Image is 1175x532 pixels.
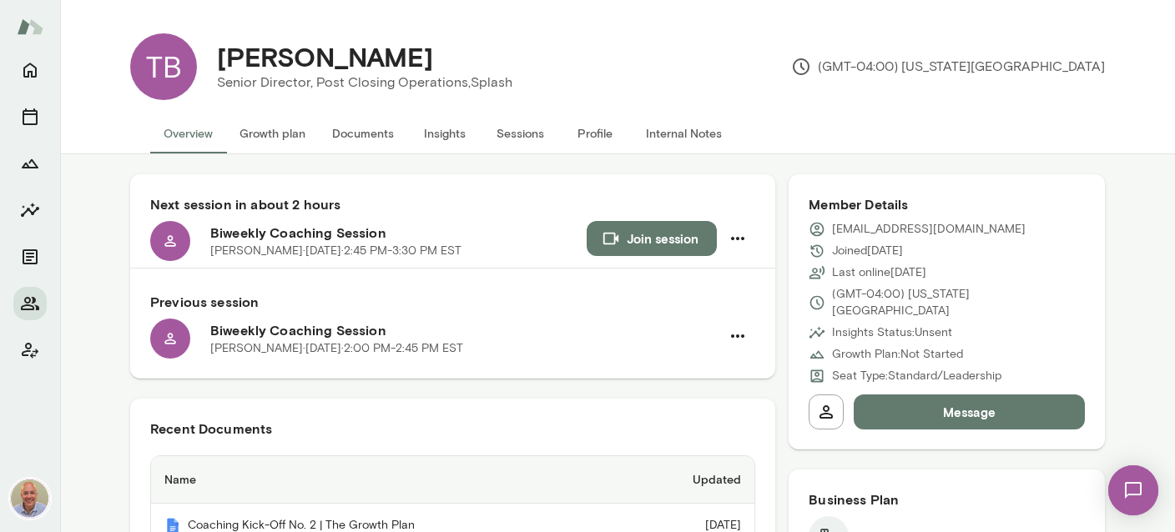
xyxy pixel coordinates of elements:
[17,11,43,43] img: Mento
[319,113,407,153] button: Documents
[10,479,50,519] img: Marc Friedman
[150,419,755,439] h6: Recent Documents
[151,456,626,504] th: Name
[13,334,47,367] button: Client app
[832,243,903,259] p: Joined [DATE]
[854,394,1085,429] button: Message
[210,320,720,340] h6: Biweekly Coaching Session
[150,292,755,312] h6: Previous session
[809,489,1085,509] h6: Business Plan
[633,113,735,153] button: Internal Notes
[210,223,587,243] h6: Biweekly Coaching Session
[407,113,482,153] button: Insights
[13,240,47,274] button: Documents
[13,193,47,227] button: Insights
[626,456,754,504] th: Updated
[13,53,47,87] button: Home
[557,113,633,153] button: Profile
[150,113,226,153] button: Overview
[217,73,512,93] p: Senior Director, Post Closing Operations, Splash
[226,113,319,153] button: Growth plan
[832,264,926,281] p: Last online [DATE]
[832,221,1026,238] p: [EMAIL_ADDRESS][DOMAIN_NAME]
[210,340,463,357] p: [PERSON_NAME] · [DATE] · 2:00 PM-2:45 PM EST
[210,243,461,259] p: [PERSON_NAME] · [DATE] · 2:45 PM-3:30 PM EST
[13,287,47,320] button: Members
[832,368,1001,384] p: Seat Type: Standard/Leadership
[217,41,433,73] h4: [PERSON_NAME]
[832,286,1085,319] p: (GMT-04:00) [US_STATE][GEOGRAPHIC_DATA]
[482,113,557,153] button: Sessions
[832,324,952,341] p: Insights Status: Unsent
[791,57,1105,77] p: (GMT-04:00) [US_STATE][GEOGRAPHIC_DATA]
[832,346,963,363] p: Growth Plan: Not Started
[130,33,197,100] div: TB
[13,147,47,180] button: Growth Plan
[809,194,1085,214] h6: Member Details
[587,221,717,256] button: Join session
[13,100,47,133] button: Sessions
[150,194,755,214] h6: Next session in about 2 hours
